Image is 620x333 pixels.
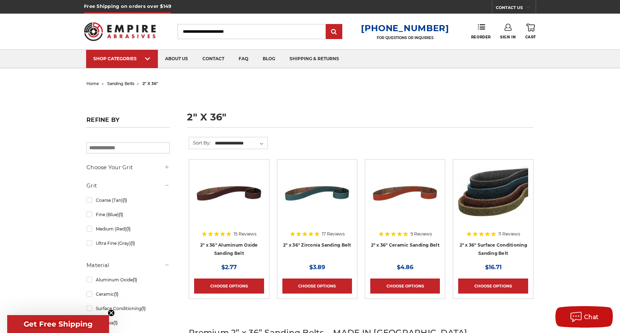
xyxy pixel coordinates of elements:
[231,50,255,68] a: faq
[158,50,195,68] a: about us
[86,317,170,329] a: Zirconia
[485,264,502,271] span: $16.71
[142,81,158,86] span: 2" x 36"
[113,320,118,325] span: (1)
[194,165,264,222] img: 2" x 36" Aluminum Oxide Pipe Sanding Belt
[131,241,135,246] span: (1)
[471,35,491,39] span: Reorder
[370,165,440,256] a: 2" x 36" Ceramic Pipe Sanding Belt
[525,35,536,39] span: Cart
[370,165,440,222] img: 2" x 36" Ceramic Pipe Sanding Belt
[86,223,170,235] a: Medium (Red)
[108,309,115,317] button: Close teaser
[458,279,528,294] a: Choose Options
[86,181,170,190] h5: Grit
[24,320,93,328] span: Get Free Shipping
[86,208,170,221] a: Fine (Blue)
[555,306,613,328] button: Chat
[327,25,341,39] input: Submit
[189,137,211,148] label: Sort By:
[361,23,449,33] a: [PHONE_NUMBER]
[84,18,156,46] img: Empire Abrasives
[86,116,170,128] h5: Refine by
[7,315,109,333] div: Get Free ShippingClose teaser
[496,4,536,14] a: CONTACT US
[221,264,237,271] span: $2.77
[194,279,264,294] a: Choose Options
[107,81,134,86] a: sanding belts
[114,291,118,297] span: (1)
[458,165,528,256] a: 2"x36" Surface Conditioning Sanding Belts
[123,198,127,203] span: (1)
[282,50,346,68] a: shipping & returns
[500,35,516,39] span: Sign In
[194,165,264,256] a: 2" x 36" Aluminum Oxide Pipe Sanding Belt
[584,314,599,320] span: Chat
[86,237,170,249] a: Ultra Fine (Gray)
[187,112,534,128] h1: 2" x 36"
[397,264,413,271] span: $4.86
[195,50,231,68] a: contact
[255,50,282,68] a: blog
[86,261,170,270] h5: Material
[86,288,170,300] a: Ceramic
[282,165,352,222] img: 2" x 36" Zirconia Pipe Sanding Belt
[126,226,131,232] span: (1)
[525,24,536,39] a: Cart
[214,138,267,149] select: Sort By:
[370,279,440,294] a: Choose Options
[282,165,352,256] a: 2" x 36" Zirconia Pipe Sanding Belt
[471,24,491,39] a: Reorder
[141,306,146,311] span: (1)
[458,165,528,222] img: 2"x36" Surface Conditioning Sanding Belts
[86,81,99,86] a: home
[86,273,170,286] a: Aluminum Oxide
[86,194,170,206] a: Coarse (Tan)
[86,302,170,315] a: Surface Conditioning
[86,163,170,172] h5: Choose Your Grit
[361,35,449,40] p: FOR QUESTIONS OR INQUIRIES
[119,212,123,217] span: (1)
[133,277,137,282] span: (1)
[282,279,352,294] a: Choose Options
[309,264,325,271] span: $3.89
[93,56,151,61] div: SHOP CATEGORIES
